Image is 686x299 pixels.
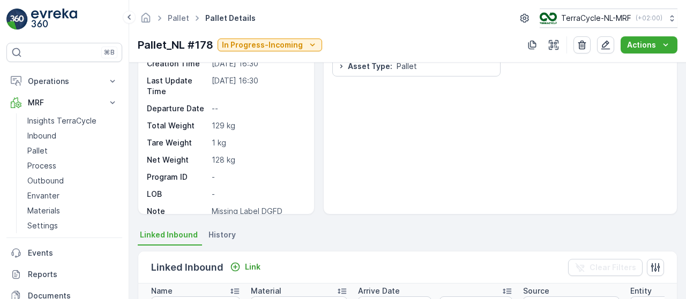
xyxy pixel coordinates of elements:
[28,269,118,280] p: Reports
[23,188,122,203] a: Envanter
[6,71,122,92] button: Operations
[23,218,122,233] a: Settings
[6,92,122,113] button: MRF
[523,286,549,296] p: Source
[27,131,56,141] p: Inbound
[140,229,198,240] span: Linked Inbound
[23,173,122,188] a: Outbound
[212,120,303,131] p: 129 kg
[568,259,643,276] button: Clear Filters
[212,206,303,217] p: Missing Label DGFD
[147,120,207,131] p: Total Weight
[147,75,207,97] p: Last Update Time
[104,48,115,57] p: ⌘B
[630,286,652,296] p: Entity
[212,155,303,165] p: 128 kg
[27,160,56,171] p: Process
[151,286,173,296] p: Name
[251,286,281,296] p: Material
[27,145,48,156] p: Pallet
[147,206,207,217] p: Note
[168,13,189,22] a: Pallet
[147,172,207,182] p: Program ID
[621,36,677,53] button: Actions
[147,189,207,200] p: LOB
[23,113,122,128] a: Insights TerraCycle
[208,229,236,240] span: History
[23,203,122,218] a: Materials
[28,76,101,87] p: Operations
[212,137,303,148] p: 1 kg
[6,242,122,264] a: Events
[6,264,122,285] a: Reports
[203,13,258,24] span: Pallet Details
[358,286,400,296] p: Arrive Date
[28,97,101,108] p: MRF
[590,262,636,273] p: Clear Filters
[147,103,207,114] p: Departure Date
[212,58,303,69] p: [DATE] 16:30
[218,39,322,51] button: In Progress-Incoming
[23,143,122,158] a: Pallet
[627,40,656,50] p: Actions
[27,190,59,201] p: Envanter
[245,262,260,272] p: Link
[151,260,223,275] p: Linked Inbound
[28,248,118,258] p: Events
[27,220,58,231] p: Settings
[31,9,77,30] img: logo_light-DOdMpM7g.png
[397,61,417,72] span: Pallet
[6,9,28,30] img: logo
[140,16,152,25] a: Homepage
[561,13,631,24] p: TerraCycle-NL-MRF
[147,58,207,69] p: Creation Time
[23,158,122,173] a: Process
[540,9,677,28] button: TerraCycle-NL-MRF(+02:00)
[212,75,303,97] p: [DATE] 16:30
[23,128,122,143] a: Inbound
[636,14,662,22] p: ( +02:00 )
[147,155,207,165] p: Net Weight
[226,260,265,273] button: Link
[138,37,213,53] p: Pallet_NL #178
[27,116,96,126] p: Insights TerraCycle
[147,137,207,148] p: Tare Weight
[540,12,557,24] img: TC_v739CUj.png
[212,172,303,182] p: -
[212,103,303,114] p: --
[222,40,303,50] p: In Progress-Incoming
[27,205,60,216] p: Materials
[27,175,64,186] p: Outbound
[212,189,303,200] p: -
[348,61,392,72] span: Asset Type :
